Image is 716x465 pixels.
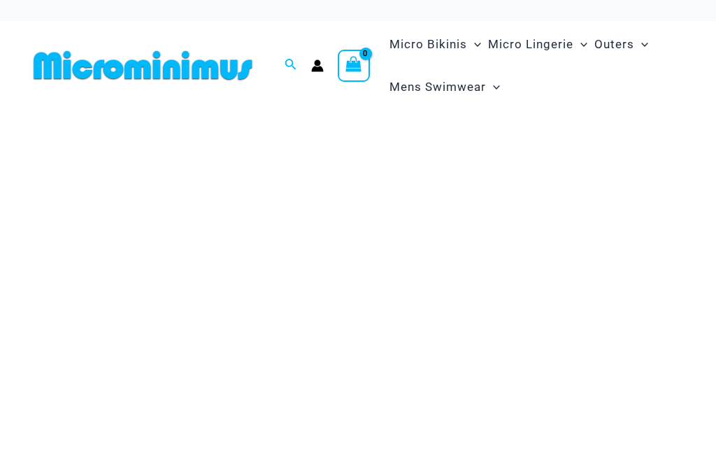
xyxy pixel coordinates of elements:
[384,21,688,110] nav: Site Navigation
[389,27,467,62] span: Micro Bikinis
[285,57,297,74] a: Search icon link
[28,50,258,81] img: MM SHOP LOGO FLAT
[386,23,485,66] a: Micro BikinisMenu ToggleMenu Toggle
[486,69,500,105] span: Menu Toggle
[634,27,648,62] span: Menu Toggle
[386,66,503,108] a: Mens SwimwearMenu ToggleMenu Toggle
[591,23,652,66] a: OutersMenu ToggleMenu Toggle
[311,59,324,72] a: Account icon link
[594,27,634,62] span: Outers
[488,27,573,62] span: Micro Lingerie
[338,50,370,82] a: View Shopping Cart, empty
[467,27,481,62] span: Menu Toggle
[573,27,587,62] span: Menu Toggle
[485,23,591,66] a: Micro LingerieMenu ToggleMenu Toggle
[389,69,486,105] span: Mens Swimwear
